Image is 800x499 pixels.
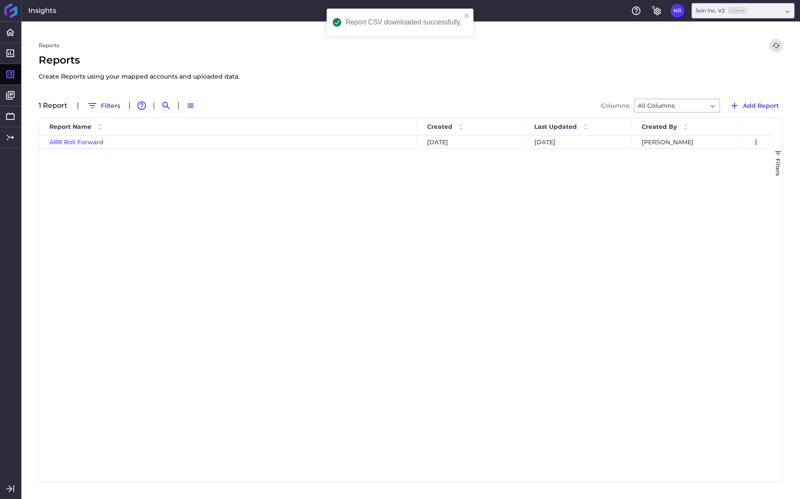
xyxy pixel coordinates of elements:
[749,135,763,149] button: User Menu
[634,99,720,113] div: Dropdown select
[49,123,91,131] span: Report Name
[524,136,631,148] div: [DATE]
[631,136,739,148] div: [PERSON_NAME]
[695,7,746,15] div: Join Inc. V2
[49,138,103,146] a: ARR Roll Forward
[83,99,124,113] button: Filters
[642,123,677,131] span: Created By
[417,136,524,148] div: [DATE]
[534,123,577,131] span: Last Updated
[638,100,675,111] span: All Columns
[670,4,684,18] button: User Menu
[159,99,173,113] button: Search by
[728,8,746,13] ins: Admin
[464,12,470,20] button: close
[725,99,783,113] button: Add Report
[629,4,643,18] button: Help
[39,71,239,82] p: Create Reports using your mapped accounts and uploaded data.
[743,101,779,110] span: Add Report
[601,103,630,109] span: Columns:
[427,123,452,131] span: Created
[650,4,664,18] button: General Settings
[345,19,461,26] div: Report CSV downloaded successfully.
[39,42,59,49] a: Reports
[39,136,773,149] div: Press SPACE to select this row.
[769,39,783,52] button: Refresh
[39,52,239,82] span: Reports
[39,102,73,109] div: 1 Report
[775,158,782,176] span: Filters
[691,3,794,18] div: Dropdown select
